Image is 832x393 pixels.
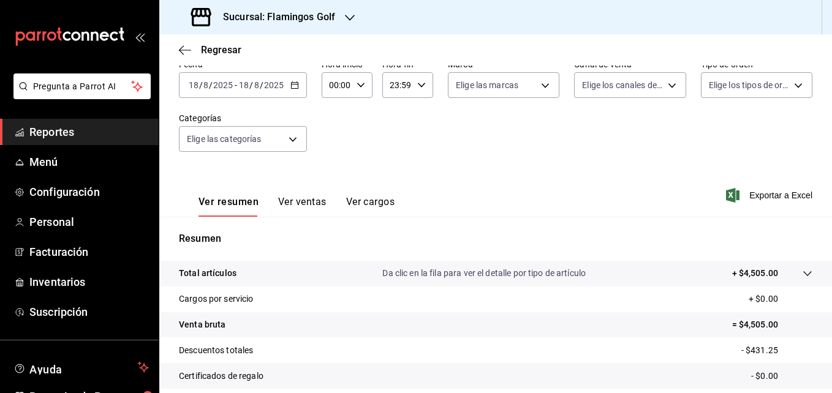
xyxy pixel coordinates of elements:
span: Elige las categorías [187,133,262,145]
span: Pregunta a Parrot AI [33,80,132,93]
button: Exportar a Excel [728,188,812,203]
button: Ver resumen [199,196,259,217]
input: -- [188,80,199,90]
p: = $4,505.00 [732,318,812,331]
button: open_drawer_menu [135,32,145,42]
p: Resumen [179,231,812,246]
span: / [249,80,253,90]
button: Ver ventas [278,196,327,217]
span: / [260,80,263,90]
div: navigation tabs [199,196,395,217]
p: Certificados de regalo [179,370,263,383]
input: -- [203,80,209,90]
span: Ayuda [29,360,133,375]
span: - [235,80,237,90]
p: Da clic en la fila para ver el detalle por tipo de artículo [382,267,586,280]
input: -- [254,80,260,90]
input: ---- [263,80,284,90]
button: Pregunta a Parrot AI [13,73,151,99]
span: Facturación [29,244,149,260]
button: Ver cargos [346,196,395,217]
span: Suscripción [29,304,149,320]
span: / [209,80,213,90]
label: Fecha [179,60,307,69]
p: Descuentos totales [179,344,253,357]
input: ---- [213,80,233,90]
p: Cargos por servicio [179,293,254,305]
button: Regresar [179,44,241,56]
span: Menú [29,154,149,170]
p: - $0.00 [751,370,812,383]
p: Total artículos [179,267,236,280]
p: Venta bruta [179,318,225,331]
span: Personal [29,214,149,230]
span: Configuración [29,184,149,200]
p: - $431.25 [741,344,812,357]
input: -- [238,80,249,90]
span: Reportes [29,124,149,140]
a: Pregunta a Parrot AI [9,89,151,102]
span: Elige los tipos de orden [709,79,790,91]
span: Regresar [201,44,241,56]
span: Elige las marcas [456,79,518,91]
span: / [199,80,203,90]
p: + $4,505.00 [732,267,778,280]
label: Hora inicio [322,60,373,69]
span: Elige los canales de venta [582,79,663,91]
label: Categorías [179,114,307,122]
p: + $0.00 [749,293,812,305]
label: Hora fin [382,60,433,69]
h3: Sucursal: Flamingos Golf [213,10,335,24]
span: Inventarios [29,274,149,290]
